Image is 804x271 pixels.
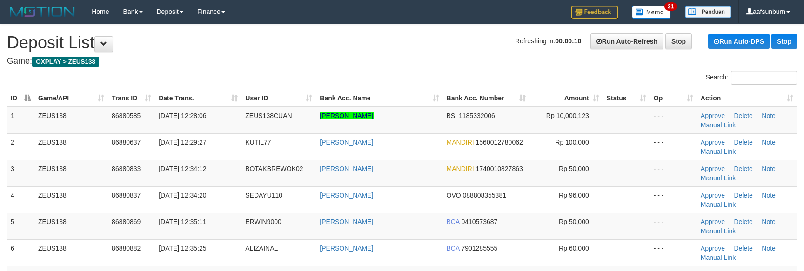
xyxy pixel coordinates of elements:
h4: Game: [7,57,797,66]
th: Action: activate to sort column ascending [697,90,797,107]
td: ZEUS138 [34,186,108,213]
td: 5 [7,213,34,239]
td: ZEUS138 [34,239,108,266]
a: Manual Link [701,201,736,208]
a: Approve [701,218,725,225]
a: Manual Link [701,254,736,261]
td: ZEUS138 [34,213,108,239]
span: ALIZAINAL [245,245,278,252]
th: Status: activate to sort column ascending [603,90,650,107]
a: Manual Link [701,174,736,182]
a: Note [762,218,776,225]
span: ERWIN9000 [245,218,281,225]
a: Note [762,165,776,172]
a: Delete [734,245,752,252]
span: Copy 1560012780062 to clipboard [476,139,523,146]
td: ZEUS138 [34,133,108,160]
a: [PERSON_NAME] [320,245,373,252]
span: 86880833 [112,165,141,172]
img: Button%20Memo.svg [632,6,671,19]
span: BOTAKBREWOK02 [245,165,303,172]
a: Stop [665,33,692,49]
a: [PERSON_NAME] [320,218,373,225]
span: BSI [447,112,457,119]
span: Copy 7901285555 to clipboard [461,245,497,252]
label: Search: [706,71,797,85]
a: Approve [701,112,725,119]
a: Approve [701,139,725,146]
span: Copy 1740010827863 to clipboard [476,165,523,172]
a: Delete [734,112,752,119]
a: Note [762,112,776,119]
span: BCA [447,218,460,225]
td: - - - [650,186,697,213]
span: Refreshing in: [515,37,581,45]
span: [DATE] 12:34:20 [159,192,206,199]
td: - - - [650,213,697,239]
span: Rp 50,000 [559,165,589,172]
td: ZEUS138 [34,107,108,134]
a: Delete [734,192,752,199]
span: 86880837 [112,192,141,199]
span: ZEUS138CUAN [245,112,292,119]
th: Bank Acc. Name: activate to sort column ascending [316,90,442,107]
td: 2 [7,133,34,160]
img: MOTION_logo.png [7,5,78,19]
a: Delete [734,139,752,146]
td: 6 [7,239,34,266]
td: 4 [7,186,34,213]
th: Game/API: activate to sort column ascending [34,90,108,107]
th: Bank Acc. Number: activate to sort column ascending [443,90,529,107]
span: KUTIL77 [245,139,271,146]
td: 3 [7,160,34,186]
span: Copy 1185332006 to clipboard [459,112,495,119]
td: - - - [650,133,697,160]
th: Op: activate to sort column ascending [650,90,697,107]
strong: 00:00:10 [555,37,581,45]
td: - - - [650,239,697,266]
img: Feedback.jpg [571,6,618,19]
a: Approve [701,165,725,172]
img: panduan.png [685,6,731,18]
th: User ID: activate to sort column ascending [241,90,316,107]
th: Amount: activate to sort column ascending [529,90,603,107]
span: [DATE] 12:35:25 [159,245,206,252]
span: Rp 96,000 [559,192,589,199]
th: Trans ID: activate to sort column ascending [108,90,155,107]
span: 86880869 [112,218,141,225]
span: MANDIRI [447,165,474,172]
span: [DATE] 12:34:12 [159,165,206,172]
a: Approve [701,192,725,199]
a: [PERSON_NAME] [320,112,373,119]
a: Note [762,192,776,199]
span: Rp 50,000 [559,218,589,225]
span: [DATE] 12:28:06 [159,112,206,119]
td: - - - [650,160,697,186]
a: Manual Link [701,148,736,155]
a: [PERSON_NAME] [320,165,373,172]
span: [DATE] 12:35:11 [159,218,206,225]
span: [DATE] 12:29:27 [159,139,206,146]
a: Manual Link [701,227,736,235]
td: 1 [7,107,34,134]
span: Rp 100,000 [555,139,589,146]
span: Rp 10,000,123 [546,112,589,119]
th: Date Trans.: activate to sort column ascending [155,90,241,107]
a: [PERSON_NAME] [320,139,373,146]
a: Delete [734,218,752,225]
span: OVO [447,192,461,199]
input: Search: [731,71,797,85]
a: [PERSON_NAME] [320,192,373,199]
span: 86880637 [112,139,141,146]
a: Manual Link [701,121,736,129]
a: Delete [734,165,752,172]
a: Approve [701,245,725,252]
span: SEDAYU110 [245,192,282,199]
h1: Deposit List [7,33,797,52]
span: 86880882 [112,245,141,252]
span: 31 [664,2,677,11]
td: ZEUS138 [34,160,108,186]
th: ID: activate to sort column descending [7,90,34,107]
span: Rp 60,000 [559,245,589,252]
span: OXPLAY > ZEUS138 [32,57,99,67]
